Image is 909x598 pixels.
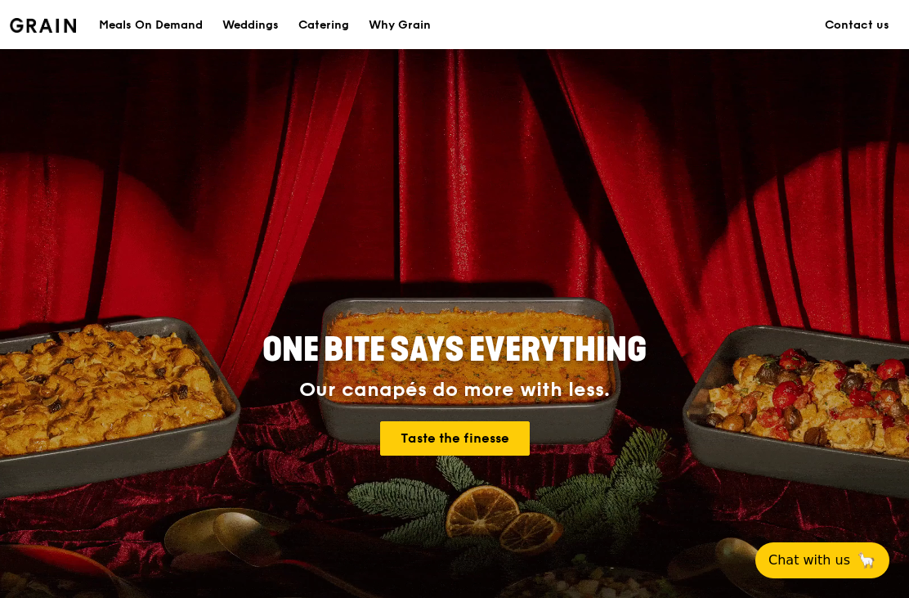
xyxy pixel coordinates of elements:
[768,551,850,570] span: Chat with us
[262,330,647,370] span: ONE BITE SAYS EVERYTHING
[359,1,441,50] a: Why Grain
[298,1,349,50] div: Catering
[160,379,749,402] div: Our canapés do more with less.
[755,542,889,578] button: Chat with us🦙
[289,1,359,50] a: Catering
[213,1,289,50] a: Weddings
[815,1,899,50] a: Contact us
[10,18,76,33] img: Grain
[99,1,203,50] div: Meals On Demand
[222,1,279,50] div: Weddings
[857,551,876,570] span: 🦙
[380,421,530,456] a: Taste the finesse
[369,1,431,50] div: Why Grain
